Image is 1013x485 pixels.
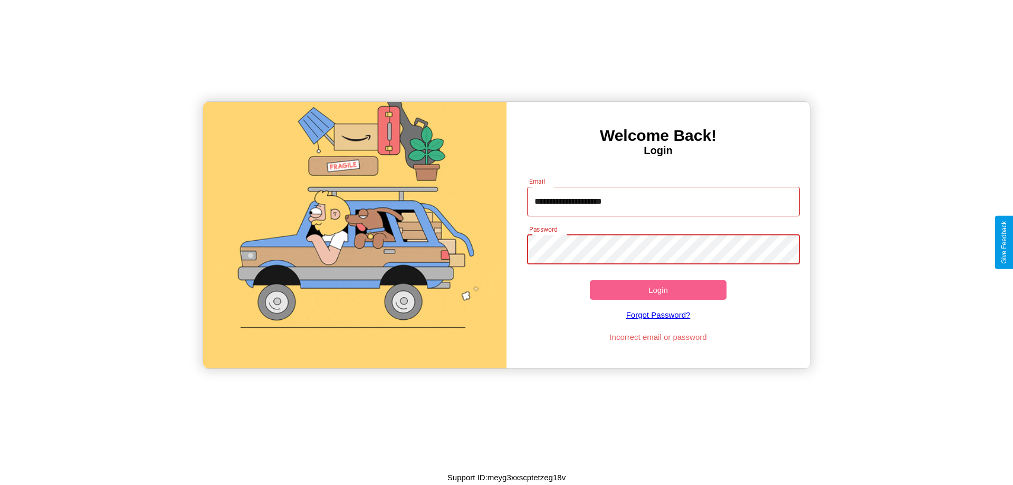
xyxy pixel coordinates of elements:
[529,177,546,186] label: Email
[1000,221,1008,264] div: Give Feedback
[522,300,795,330] a: Forgot Password?
[506,145,810,157] h4: Login
[522,330,795,344] p: Incorrect email or password
[203,102,506,368] img: gif
[529,225,557,234] label: Password
[506,127,810,145] h3: Welcome Back!
[590,280,727,300] button: Login
[447,470,566,484] p: Support ID: meyg3xxscptetzeg18v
